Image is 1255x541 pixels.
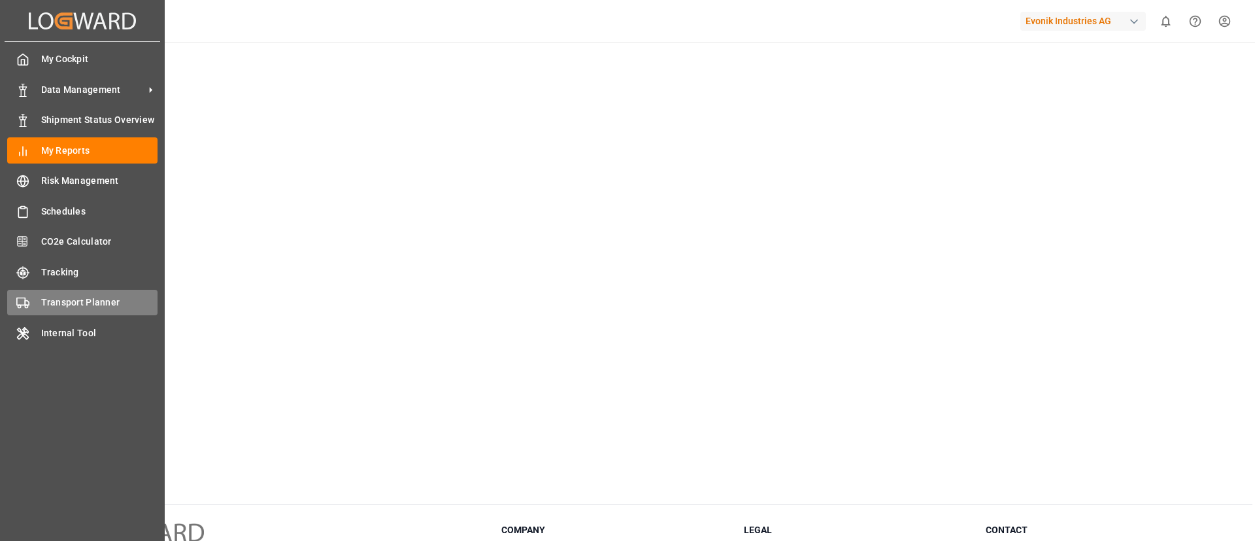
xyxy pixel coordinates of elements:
h3: Legal [744,523,970,537]
a: Tracking [7,259,158,285]
a: My Reports [7,137,158,163]
span: Shipment Status Overview [41,113,158,127]
a: Schedules [7,198,158,224]
span: My Cockpit [41,52,158,66]
a: My Cockpit [7,46,158,72]
a: Internal Tool [7,320,158,345]
button: show 0 new notifications [1151,7,1180,36]
span: Tracking [41,266,158,279]
span: Data Management [41,83,144,97]
a: Shipment Status Overview [7,107,158,133]
a: CO2e Calculator [7,229,158,254]
a: Risk Management [7,168,158,194]
span: My Reports [41,144,158,158]
button: Help Center [1180,7,1210,36]
div: Evonik Industries AG [1020,12,1146,31]
span: Transport Planner [41,296,158,309]
span: Schedules [41,205,158,218]
span: Risk Management [41,174,158,188]
a: Transport Planner [7,290,158,315]
h3: Company [501,523,728,537]
button: Evonik Industries AG [1020,9,1151,33]
h3: Contact [986,523,1212,537]
span: Internal Tool [41,326,158,340]
span: CO2e Calculator [41,235,158,249]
